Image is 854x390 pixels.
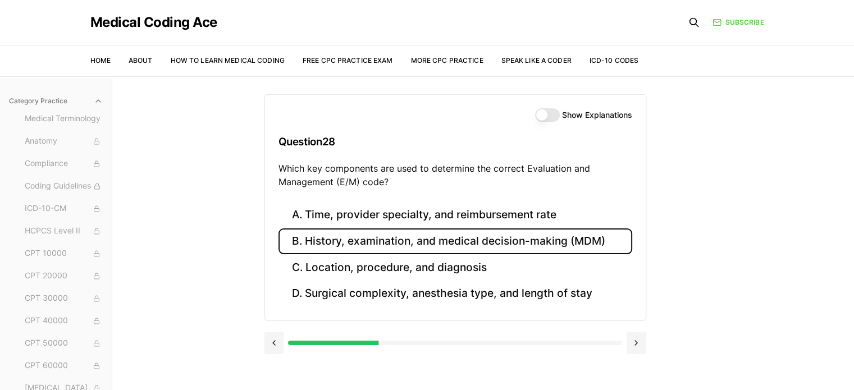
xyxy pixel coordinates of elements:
[278,202,632,228] button: A. Time, provider specialty, and reimbursement rate
[90,56,111,65] a: Home
[278,228,632,255] button: B. History, examination, and medical decision-making (MDM)
[25,360,103,372] span: CPT 60000
[278,125,632,158] h3: Question 28
[278,281,632,307] button: D. Surgical complexity, anesthesia type, and length of stay
[171,56,285,65] a: How to Learn Medical Coding
[25,180,103,192] span: Coding Guidelines
[20,222,107,240] button: HCPCS Level II
[25,247,103,260] span: CPT 10000
[25,270,103,282] span: CPT 20000
[278,254,632,281] button: C. Location, procedure, and diagnosis
[20,267,107,285] button: CPT 20000
[20,110,107,128] button: Medical Terminology
[25,158,103,170] span: Compliance
[25,292,103,305] span: CPT 30000
[25,113,103,125] span: Medical Terminology
[501,56,572,65] a: Speak Like a Coder
[25,315,103,327] span: CPT 40000
[25,203,103,215] span: ICD-10-CM
[410,56,483,65] a: More CPC Practice
[20,177,107,195] button: Coding Guidelines
[20,132,107,150] button: Anatomy
[20,357,107,375] button: CPT 60000
[590,56,638,65] a: ICD-10 Codes
[303,56,393,65] a: Free CPC Practice Exam
[20,290,107,308] button: CPT 30000
[25,225,103,237] span: HCPCS Level II
[20,245,107,263] button: CPT 10000
[713,17,764,27] a: Subscribe
[20,200,107,218] button: ICD-10-CM
[25,135,103,148] span: Anatomy
[20,312,107,330] button: CPT 40000
[562,111,632,119] label: Show Explanations
[20,334,107,352] button: CPT 50000
[90,16,217,29] a: Medical Coding Ace
[25,337,103,350] span: CPT 50000
[129,56,153,65] a: About
[4,92,107,110] button: Category Practice
[20,155,107,173] button: Compliance
[278,162,632,189] p: Which key components are used to determine the correct Evaluation and Management (E/M) code?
